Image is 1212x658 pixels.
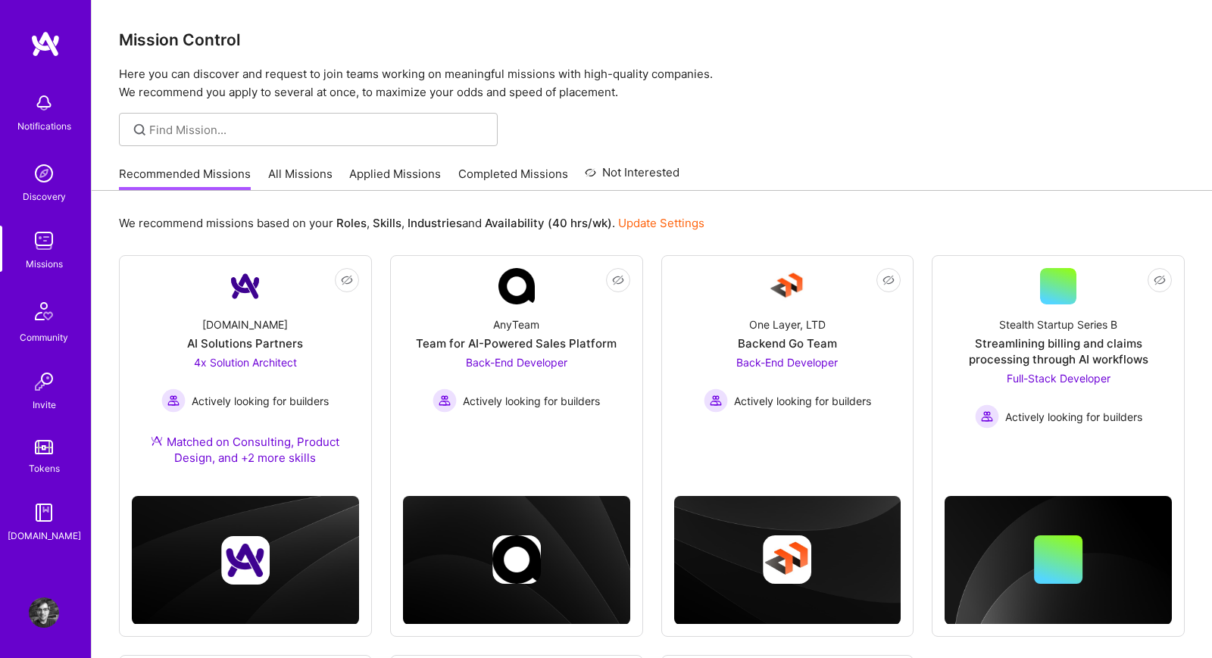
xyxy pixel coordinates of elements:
[373,216,401,230] b: Skills
[151,435,163,447] img: Ateam Purple Icon
[612,274,624,286] i: icon EyeClosed
[132,434,359,466] div: Matched on Consulting, Product Design, and +2 more skills
[26,293,62,329] img: Community
[769,268,805,304] img: Company Logo
[416,335,617,351] div: Team for AI-Powered Sales Platform
[349,166,441,191] a: Applied Missions
[194,356,297,369] span: 4x Solution Architect
[493,317,539,332] div: AnyTeam
[29,158,59,189] img: discovery
[131,121,148,139] i: icon SearchGrey
[336,216,367,230] b: Roles
[26,256,63,272] div: Missions
[408,216,462,230] b: Industries
[20,329,68,345] div: Community
[975,404,999,429] img: Actively looking for builders
[35,440,53,454] img: tokens
[132,496,359,624] img: cover
[192,393,329,409] span: Actively looking for builders
[882,274,895,286] i: icon EyeClosed
[1007,372,1110,385] span: Full-Stack Developer
[674,496,901,624] img: cover
[29,226,59,256] img: teamwork
[268,166,333,191] a: All Missions
[403,268,630,440] a: Company LogoAnyTeamTeam for AI-Powered Sales PlatformBack-End Developer Actively looking for buil...
[221,536,270,585] img: Company logo
[945,268,1172,440] a: Stealth Startup Series BStreamlining billing and claims processing through AI workflowsFull-Stack...
[458,166,568,191] a: Completed Missions
[674,268,901,440] a: Company LogoOne Layer, LTDBackend Go TeamBack-End Developer Actively looking for buildersActively...
[30,30,61,58] img: logo
[498,268,535,304] img: Company Logo
[485,216,612,230] b: Availability (40 hrs/wk)
[1005,409,1142,425] span: Actively looking for builders
[25,597,63,628] a: User Avatar
[187,335,303,351] div: AI Solutions Partners
[29,88,59,118] img: bell
[585,164,679,191] a: Not Interested
[945,496,1172,625] img: cover
[433,388,457,413] img: Actively looking for builders
[749,317,826,332] div: One Layer, LTD
[202,317,288,332] div: [DOMAIN_NAME]
[945,335,1172,367] div: Streamlining billing and claims processing through AI workflows
[33,397,56,413] div: Invite
[763,535,811,584] img: Company logo
[341,274,353,286] i: icon EyeClosed
[403,496,630,624] img: cover
[999,317,1117,332] div: Stealth Startup Series B
[149,122,486,138] input: Find Mission...
[29,366,59,397] img: Invite
[29,597,59,628] img: User Avatar
[29,460,60,476] div: Tokens
[463,393,600,409] span: Actively looking for builders
[704,388,728,413] img: Actively looking for builders
[227,268,264,304] img: Company Logo
[618,216,704,230] a: Update Settings
[29,497,59,528] img: guide book
[736,356,838,369] span: Back-End Developer
[119,215,704,231] p: We recommend missions based on your , , and .
[23,189,66,204] div: Discovery
[119,166,251,191] a: Recommended Missions
[132,268,359,484] a: Company Logo[DOMAIN_NAME]AI Solutions Partners4x Solution Architect Actively looking for builders...
[17,118,71,134] div: Notifications
[119,65,1185,101] p: Here you can discover and request to join teams working on meaningful missions with high-quality ...
[161,388,186,413] img: Actively looking for builders
[466,356,567,369] span: Back-End Developer
[1154,274,1166,286] i: icon EyeClosed
[119,30,1185,49] h3: Mission Control
[734,393,871,409] span: Actively looking for builders
[738,335,837,351] div: Backend Go Team
[492,535,541,584] img: Company logo
[8,528,81,544] div: [DOMAIN_NAME]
